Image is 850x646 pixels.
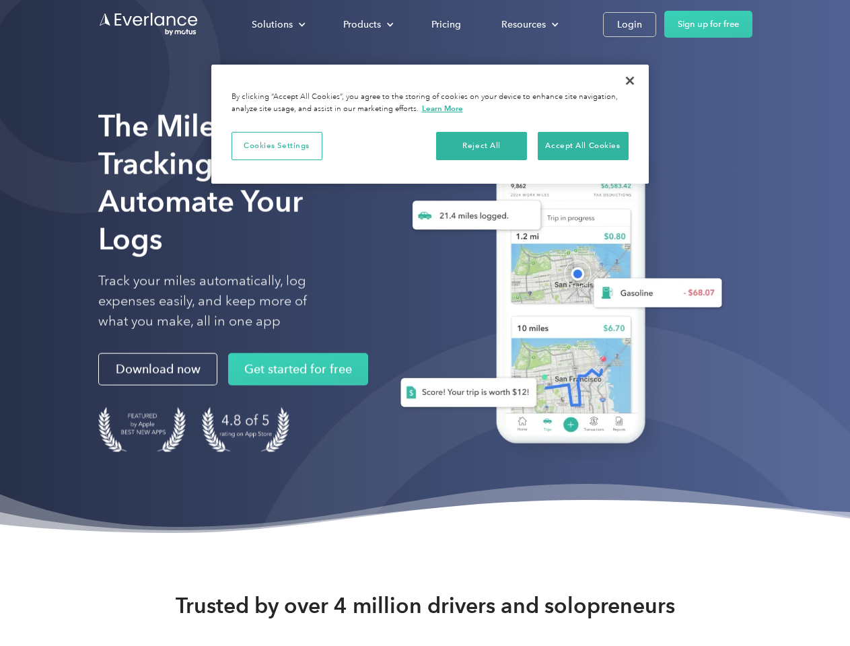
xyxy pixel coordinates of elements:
button: Accept All Cookies [538,132,629,160]
div: Solutions [238,13,316,36]
div: Resources [488,13,569,36]
a: Login [603,12,656,37]
div: Privacy [211,65,649,184]
div: Solutions [252,16,293,33]
div: By clicking “Accept All Cookies”, you agree to the storing of cookies on your device to enhance s... [232,92,629,115]
p: Track your miles automatically, log expenses easily, and keep more of what you make, all in one app [98,271,339,332]
div: Products [343,16,381,33]
a: Sign up for free [664,11,752,38]
div: Pricing [431,16,461,33]
a: Pricing [418,13,474,36]
img: Everlance, mileage tracker app, expense tracking app [379,128,733,464]
a: More information about your privacy, opens in a new tab [422,104,463,113]
a: Get started for free [228,353,368,386]
div: Cookie banner [211,65,649,184]
a: Go to homepage [98,11,199,37]
button: Cookies Settings [232,132,322,160]
strong: Trusted by over 4 million drivers and solopreneurs [176,592,675,619]
img: 4.9 out of 5 stars on the app store [202,407,289,452]
button: Reject All [436,132,527,160]
div: Login [617,16,642,33]
a: Download now [98,353,217,386]
div: Products [330,13,404,36]
div: Resources [501,16,546,33]
button: Close [615,66,645,96]
img: Badge for Featured by Apple Best New Apps [98,407,186,452]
